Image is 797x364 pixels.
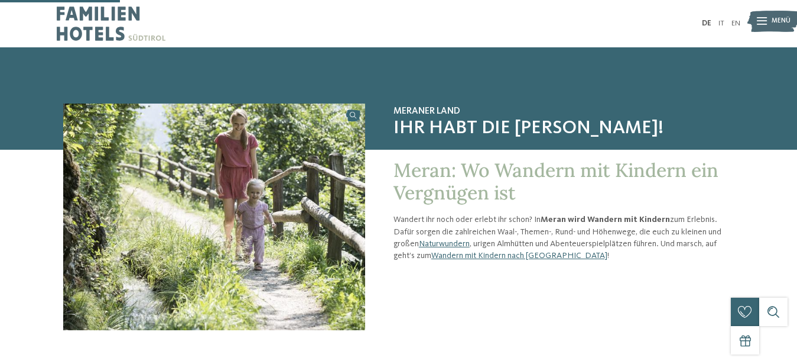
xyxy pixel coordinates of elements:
span: Meran: Wo Wandern mit Kindern ein Vergnügen ist [393,158,718,205]
a: Wandern mit Kindern nach [GEOGRAPHIC_DATA] [431,252,607,260]
a: Naturwundern [419,240,470,248]
p: Wandert ihr noch oder erlebt ihr schon? In zum Erlebnis. Dafür sorgen die zahlreichen Waal-, Them... [393,214,734,262]
span: Menü [772,17,791,26]
span: Ihr habt die [PERSON_NAME]! [393,117,734,140]
strong: Meran wird Wandern mit Kindern [541,215,670,224]
a: DE [702,20,711,27]
span: Meraner Land [393,106,734,117]
a: EN [731,20,740,27]
a: IT [718,20,724,27]
img: In Meran wandern mit Kindern: ein Erlebnis [63,104,365,330]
